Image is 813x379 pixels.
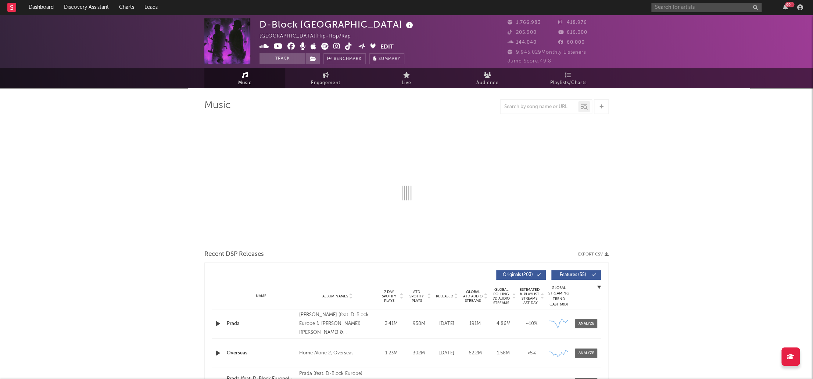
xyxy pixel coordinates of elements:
[436,294,453,298] span: Released
[508,30,537,35] span: 205,900
[519,350,544,357] div: <5%
[379,320,403,328] div: 3.41M
[463,290,483,303] span: Global ATD Audio Streams
[299,349,354,358] div: Home Alone 2, Overseas
[491,287,511,305] span: Global Rolling 7D Audio Streams
[508,40,537,45] span: 144,040
[259,32,359,41] div: [GEOGRAPHIC_DATA] | Hip-Hop/Rap
[379,290,399,303] span: 7 Day Spotify Plays
[323,53,366,64] a: Benchmark
[407,290,426,303] span: ATD Spotify Plays
[491,320,516,328] div: 4.86M
[227,350,296,357] a: Overseas
[508,20,541,25] span: 1,766,983
[407,320,431,328] div: 958M
[496,270,546,280] button: Originals(203)
[402,79,411,87] span: Live
[311,79,340,87] span: Engagement
[558,40,585,45] span: 60,000
[651,3,762,12] input: Search for artists
[785,2,794,7] div: 99 +
[334,55,362,64] span: Benchmark
[578,252,609,257] button: Export CSV
[379,350,403,357] div: 1.23M
[519,320,544,328] div: ~ 10 %
[558,30,587,35] span: 616,000
[501,104,578,110] input: Search by song name or URL
[434,350,459,357] div: [DATE]
[556,273,590,277] span: Features ( 55 )
[548,285,570,307] div: Global Streaming Trend (Last 60D)
[519,287,540,305] span: Estimated % Playlist Streams Last Day
[285,68,366,88] a: Engagement
[407,350,431,357] div: 302M
[551,270,601,280] button: Features(55)
[550,79,587,87] span: Playlists/Charts
[783,4,788,10] button: 99+
[379,57,400,61] span: Summary
[463,350,487,357] div: 62.2M
[259,53,305,64] button: Track
[463,320,487,328] div: 191M
[508,59,551,64] span: Jump Score: 49.8
[558,20,587,25] span: 418,976
[476,79,499,87] span: Audience
[434,320,459,328] div: [DATE]
[447,68,528,88] a: Audience
[204,250,264,259] span: Recent DSP Releases
[366,68,447,88] a: Live
[238,79,252,87] span: Music
[501,273,535,277] span: Originals ( 203 )
[204,68,285,88] a: Music
[380,43,394,52] button: Edit
[299,311,376,337] div: [PERSON_NAME] (feat. D-Block Europe & [PERSON_NAME]) [[PERSON_NAME] & [PERSON_NAME] Remix], [PERS...
[508,50,586,55] span: 9,945,029 Monthly Listeners
[491,350,516,357] div: 1.58M
[227,293,296,299] div: Name
[227,320,296,328] a: Prada
[369,53,404,64] button: Summary
[259,18,415,31] div: D-Block [GEOGRAPHIC_DATA]
[528,68,609,88] a: Playlists/Charts
[322,294,348,298] span: Album Names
